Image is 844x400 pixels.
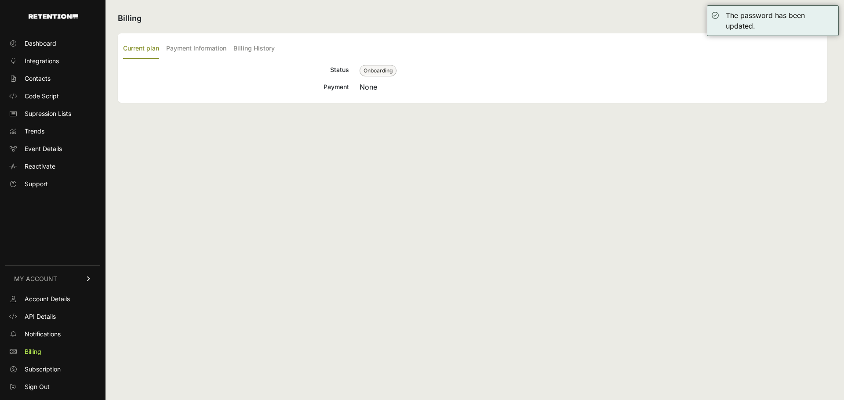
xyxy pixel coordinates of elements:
div: None [360,82,822,92]
label: Billing History [233,39,275,59]
span: Subscription [25,365,61,374]
a: Contacts [5,72,100,86]
span: Code Script [25,92,59,101]
a: Code Script [5,89,100,103]
span: Support [25,180,48,188]
a: Event Details [5,142,100,156]
label: Current plan [123,39,159,59]
a: Integrations [5,54,100,68]
span: Sign Out [25,382,50,391]
span: Trends [25,127,44,136]
a: Account Details [5,292,100,306]
a: Supression Lists [5,107,100,121]
a: MY ACCOUNT [5,265,100,292]
span: MY ACCOUNT [14,274,57,283]
span: Onboarding [360,65,397,76]
span: Integrations [25,57,59,65]
a: Trends [5,124,100,138]
div: Status [123,65,349,76]
a: Reactivate [5,159,100,173]
h2: Billing [118,12,827,25]
a: Dashboard [5,36,100,50]
span: Contacts [25,74,51,83]
a: Notifications [5,327,100,341]
span: Account Details [25,295,70,303]
img: Retention.com [29,14,78,19]
span: Notifications [25,330,61,339]
span: API Details [25,312,56,321]
a: Sign Out [5,380,100,394]
span: Reactivate [25,162,55,171]
span: Supression Lists [25,109,71,118]
div: The password has been updated. [726,10,834,31]
label: Payment Information [166,39,226,59]
span: Dashboard [25,39,56,48]
a: Subscription [5,362,100,376]
a: Support [5,177,100,191]
span: Billing [25,347,41,356]
span: Event Details [25,144,62,153]
a: API Details [5,310,100,324]
a: Billing [5,345,100,359]
div: Payment [123,82,349,92]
